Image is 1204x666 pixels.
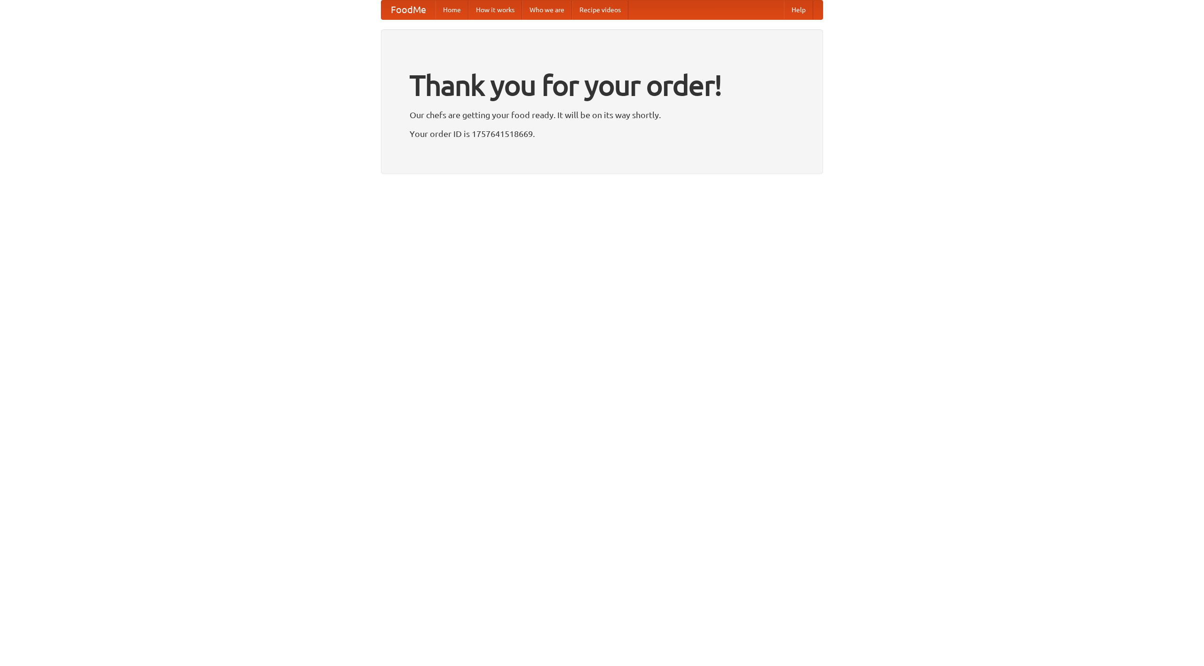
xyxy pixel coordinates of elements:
a: FoodMe [381,0,436,19]
p: Our chefs are getting your food ready. It will be on its way shortly. [410,108,794,122]
a: Home [436,0,468,19]
a: Help [784,0,813,19]
a: Who we are [522,0,572,19]
p: Your order ID is 1757641518669. [410,127,794,141]
a: Recipe videos [572,0,628,19]
a: How it works [468,0,522,19]
h1: Thank you for your order! [410,63,794,108]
